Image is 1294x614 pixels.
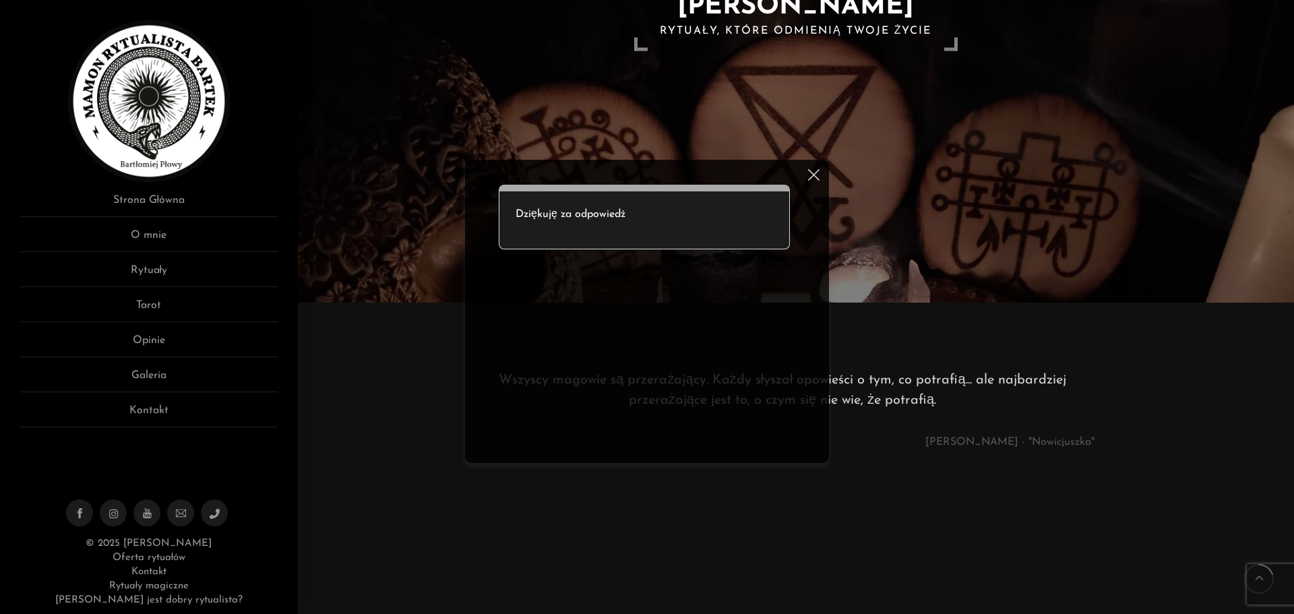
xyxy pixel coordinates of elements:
a: Strona Główna [20,192,278,217]
a: Rytuały [20,262,278,287]
a: Kontakt [131,567,166,577]
a: Tarot [20,297,278,322]
a: O mnie [20,227,278,252]
a: Rytuały magiczne [109,581,189,591]
p: Dziękuję za odpowiedź [516,206,773,222]
a: Galeria [20,367,278,392]
a: [PERSON_NAME] jest dobry rytualista? [55,595,243,605]
a: Kontakt [20,402,278,427]
img: cross.svg [808,169,820,181]
h2: Rytuały, które odmienią Twoje życie [648,24,944,38]
img: Rytualista Bartek [68,20,230,182]
a: Oferta rytuałów [113,553,185,563]
a: Opinie [20,332,278,357]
